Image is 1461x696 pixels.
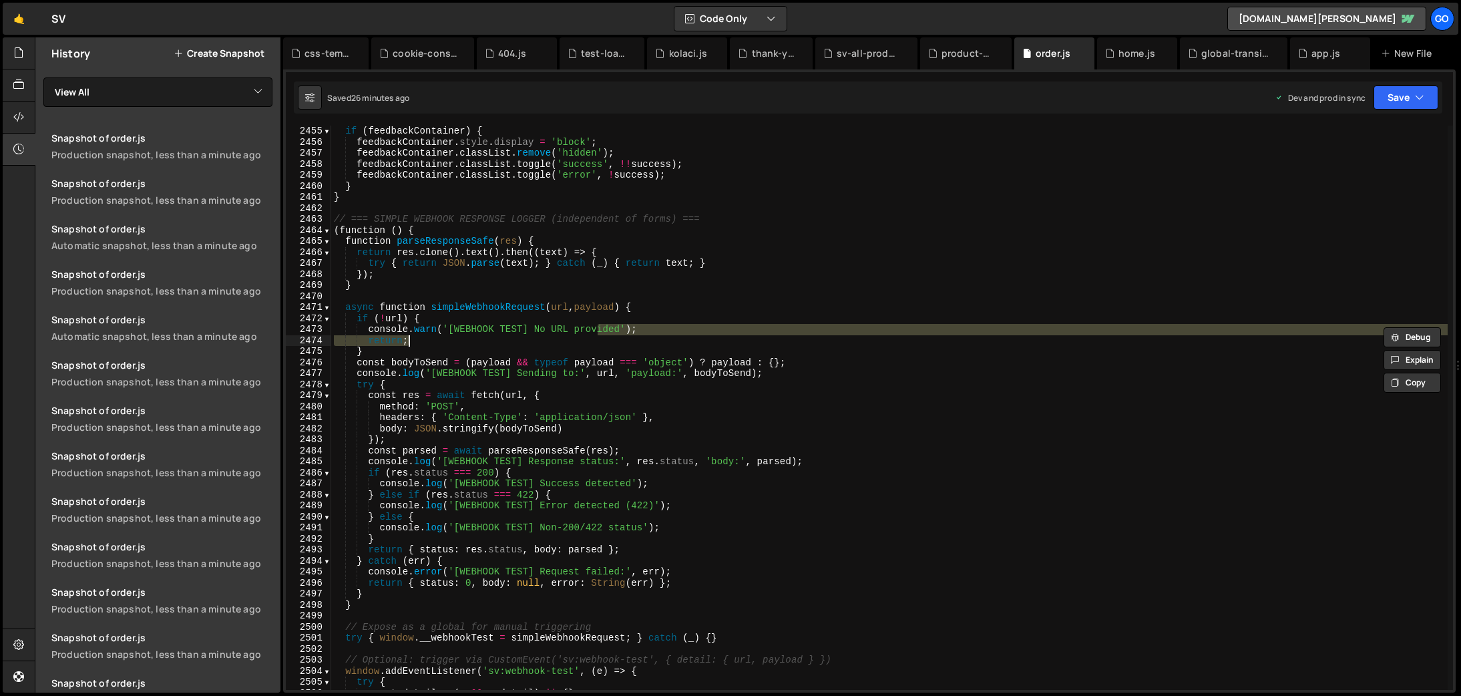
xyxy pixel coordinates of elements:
div: Snapshot of order.js [51,677,272,689]
div: 2501 [286,633,331,644]
a: Snapshot of order.jsProduction snapshot, less than a minute ago [43,124,280,169]
div: Production snapshot, less than a minute ago [51,421,272,433]
div: Snapshot of order.js [51,586,272,598]
div: 2476 [286,357,331,369]
div: 2483 [286,434,331,446]
a: Snapshot of order.jsProduction snapshot, less than a minute ago [43,532,280,578]
a: Snapshot of order.jsProduction snapshot, less than a minute ago [43,260,280,305]
div: 2459 [286,170,331,181]
div: 2456 [286,137,331,148]
div: 2505 [286,677,331,688]
div: 2504 [286,666,331,677]
div: 2503 [286,655,331,666]
div: Automatic snapshot, less than a minute ago [51,330,272,343]
div: app.js [1311,47,1340,60]
div: Snapshot of order.js [51,268,272,281]
a: [DOMAIN_NAME][PERSON_NAME] [1227,7,1426,31]
div: Production snapshot, less than a minute ago [51,602,272,615]
div: 2473 [286,324,331,335]
div: 2458 [286,159,331,170]
div: 2495 [286,566,331,578]
div: Snapshot of order.js [51,313,272,326]
div: sv-all-products.js [837,47,901,60]
div: Snapshot of order.js [51,132,272,144]
div: 2470 [286,291,331,303]
button: Copy [1384,373,1441,393]
div: Production snapshot, less than a minute ago [51,512,272,524]
div: SV [51,11,65,27]
div: cookie-consent.js [393,47,457,60]
div: 2496 [286,578,331,589]
div: Production snapshot, less than a minute ago [51,194,272,206]
div: 2487 [286,478,331,490]
div: 2471 [286,302,331,313]
div: home.js [1118,47,1155,60]
div: thank-you.js [752,47,797,60]
button: Debug [1384,327,1441,347]
a: go [1430,7,1454,31]
div: 2478 [286,379,331,391]
button: Save [1374,85,1438,110]
div: 2481 [286,412,331,423]
div: 2485 [286,456,331,468]
div: 2460 [286,181,331,192]
div: 2463 [286,214,331,225]
div: Snapshot of order.js [51,404,272,417]
div: 2498 [286,600,331,611]
div: Snapshot of order.js [51,540,272,553]
div: 26 minutes ago [351,92,409,104]
div: 2488 [286,490,331,501]
div: 2474 [286,335,331,347]
div: Production snapshot, less than a minute ago [51,557,272,570]
a: Snapshot of order.jsAutomatic snapshot, less than a minute ago [43,305,280,351]
a: Snapshot of order.jsProduction snapshot, less than a minute ago [43,578,280,623]
div: product-new.js [942,47,996,60]
div: 2464 [286,225,331,236]
div: 2467 [286,258,331,269]
div: global-transition.js [1201,47,1271,60]
button: Create Snapshot [174,48,264,59]
div: 2499 [286,611,331,622]
h2: History [51,46,90,61]
div: 2484 [286,446,331,457]
a: Snapshot of order.jsAutomatic snapshot, less than a minute ago [43,214,280,260]
button: Explain [1384,350,1441,370]
div: Automatic snapshot, less than a minute ago [51,239,272,252]
a: 🤙 [3,3,35,35]
div: New File [1381,47,1437,60]
div: 2489 [286,500,331,512]
a: Snapshot of order.jsProduction snapshot, less than a minute ago [43,396,280,442]
div: Production snapshot, less than a minute ago [51,375,272,388]
div: 2477 [286,368,331,379]
div: Production snapshot, less than a minute ago [51,466,272,479]
div: 2492 [286,534,331,545]
div: 2480 [286,401,331,413]
div: Snapshot of order.js [51,177,272,190]
div: 2494 [286,556,331,567]
div: 2502 [286,644,331,655]
a: Snapshot of order.jsProduction snapshot, less than a minute ago [43,351,280,396]
div: Production snapshot, less than a minute ago [51,285,272,297]
div: 2497 [286,588,331,600]
div: 2461 [286,192,331,203]
div: 404.js [498,47,526,60]
div: Snapshot of order.js [51,359,272,371]
div: Snapshot of order.js [51,450,272,462]
div: Snapshot of order.js [51,631,272,644]
div: order.js [1036,47,1070,60]
div: 2479 [286,390,331,401]
div: 2491 [286,522,331,534]
div: 2490 [286,512,331,523]
div: 2475 [286,346,331,357]
div: Saved [327,92,409,104]
div: 2457 [286,148,331,159]
div: 2472 [286,313,331,325]
div: 2469 [286,280,331,291]
div: test-loader.js [581,47,628,60]
div: 2486 [286,468,331,479]
div: 2466 [286,247,331,258]
div: Snapshot of order.js [51,222,272,235]
div: 2462 [286,203,331,214]
button: Code Only [674,7,787,31]
div: 2482 [286,423,331,435]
